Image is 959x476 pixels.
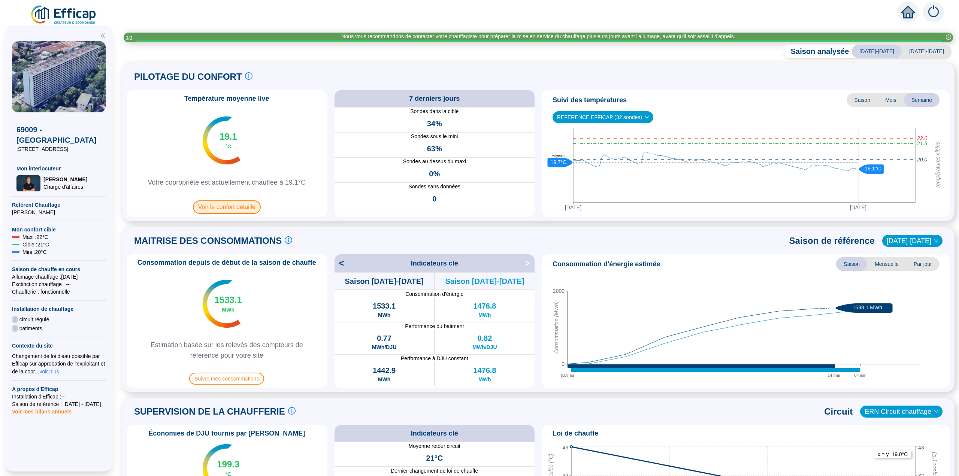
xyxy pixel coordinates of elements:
span: Indicateurs clé [411,258,458,269]
span: info-circle [285,236,292,244]
span: 1442.9 [373,365,396,376]
tspan: 2000 [553,288,565,294]
span: 63% [427,143,442,154]
span: Performance à DJU constant [335,355,535,362]
span: 21°C [426,453,443,463]
span: Chaufferie : fonctionnelle [12,288,106,295]
img: indicateur températures [203,280,240,328]
span: MWh [378,311,390,319]
span: MAITRISE DES CONSOMMATIONS [134,235,282,247]
text: 1533.1 MWh [853,304,882,310]
span: batiments [19,325,42,332]
span: Indicateurs clé [411,428,458,439]
tspan: Consommation (MWh) [553,301,559,354]
span: Moyenne retour circuit [335,442,535,450]
div: Nous vous recommandons de contacter votre chauffagiste pour préparer la mise en service du chauff... [341,33,735,40]
span: Installation de chauffage [12,305,106,313]
span: Contexte du site [12,342,106,349]
span: MWh [378,376,390,383]
span: Votre copropriété est actuellement chauffée à 19.1°C [140,177,313,188]
span: 0 [432,194,436,204]
span: MWh/DJU [372,343,396,351]
span: down [645,115,649,119]
span: Exctinction chauffage : -- [12,281,106,288]
span: > [525,257,535,269]
text: 19.1°C [865,166,881,172]
span: Estimation basée sur les relevés des compteurs de référence pour votre site [130,340,324,361]
span: Suivre mes consommations [189,373,264,385]
tspan: 43 [918,445,924,451]
span: Consommation d'énergie estimée [553,259,660,269]
span: down [934,409,938,414]
span: Saison de référence [789,235,875,247]
span: 0.82 [477,333,492,343]
span: 1533.1 [215,294,242,306]
span: Sondes dans la cible [335,107,535,115]
span: home [901,5,915,19]
span: voir plus [39,368,59,375]
span: MWh [478,311,491,319]
span: Cible : 21 °C [22,241,49,248]
span: Saison [836,257,867,271]
span: Loi de chauffe [553,428,598,439]
tspan: [DATE] [850,204,866,210]
span: Saison [DATE]-[DATE] [445,276,524,286]
tspan: [DATE] [565,204,581,210]
img: efficap energie logo [30,4,98,25]
span: 34% [427,118,442,129]
span: Voir le confort détaillé [193,200,261,214]
div: Changement de loi d'eau possible par Efficap sur approbation de l'exploitant et de la copr... [12,352,106,376]
span: Circuit [824,406,853,418]
span: ERN Circuit chauffage [865,406,938,417]
span: Consommation depuis de début de la saison de chauffe [133,257,321,268]
span: Installation d'Efficap : -- [12,393,106,400]
span: Sondes sous le mini [335,133,535,140]
tspan: [DATE] [561,373,574,378]
span: MWh [478,376,491,383]
span: 2023-2024 [887,235,938,246]
span: [DATE]-[DATE] [902,45,952,58]
tspan: Températures cibles [935,142,941,189]
span: Mon interlocuteur [16,165,101,172]
tspan: 0 [562,361,565,367]
span: 19.1 [220,131,237,143]
span: Mensuelle [867,257,906,271]
i: 3 / 3 [125,35,132,41]
span: close-circle [946,34,951,40]
span: Saison analysée [783,46,849,57]
span: down [934,239,938,243]
span: Par jour [906,257,940,271]
text: 19.7°C [551,159,567,165]
span: Suivi des températures [553,95,627,105]
span: A propos d'Efficap [12,385,106,393]
span: info-circle [288,407,296,415]
span: Mon confort cible [12,226,106,233]
span: double-left [100,33,106,38]
span: 1476.8 [473,365,496,376]
span: 199.3 [217,458,239,470]
span: [STREET_ADDRESS] [16,145,101,153]
span: SUPERVISION DE LA CHAUFFERIE [134,406,285,418]
img: indicateur températures [203,116,240,164]
span: < [335,257,344,269]
span: Saison [847,93,878,107]
span: PILOTAGE DU CONFORT [134,71,242,83]
span: °C [225,143,231,150]
span: Température moyenne live [180,93,274,104]
span: REFERENCE EFFICAP (32 sondes) [557,112,649,123]
span: Performance du batiment [335,322,535,330]
tspan: 22.0 [917,135,927,141]
span: Sondes sans données [335,183,535,191]
span: Économies de DJU fournis par [PERSON_NAME] [144,428,309,439]
span: Voir mes bilans annuels [12,404,72,415]
span: Mini : 20 °C [22,248,47,256]
tspan: 14 mai [828,373,840,378]
span: Semaine [904,93,940,107]
text: Moyenne [551,154,565,158]
text: x = y : 19.0 °C [878,451,908,457]
span: Référent Chauffage [12,201,106,209]
span: Mois [878,93,904,107]
span: 7 derniers jours [409,93,460,104]
tspan: 04 juin [854,373,866,378]
span: Sondes au dessus du maxi [335,158,535,166]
